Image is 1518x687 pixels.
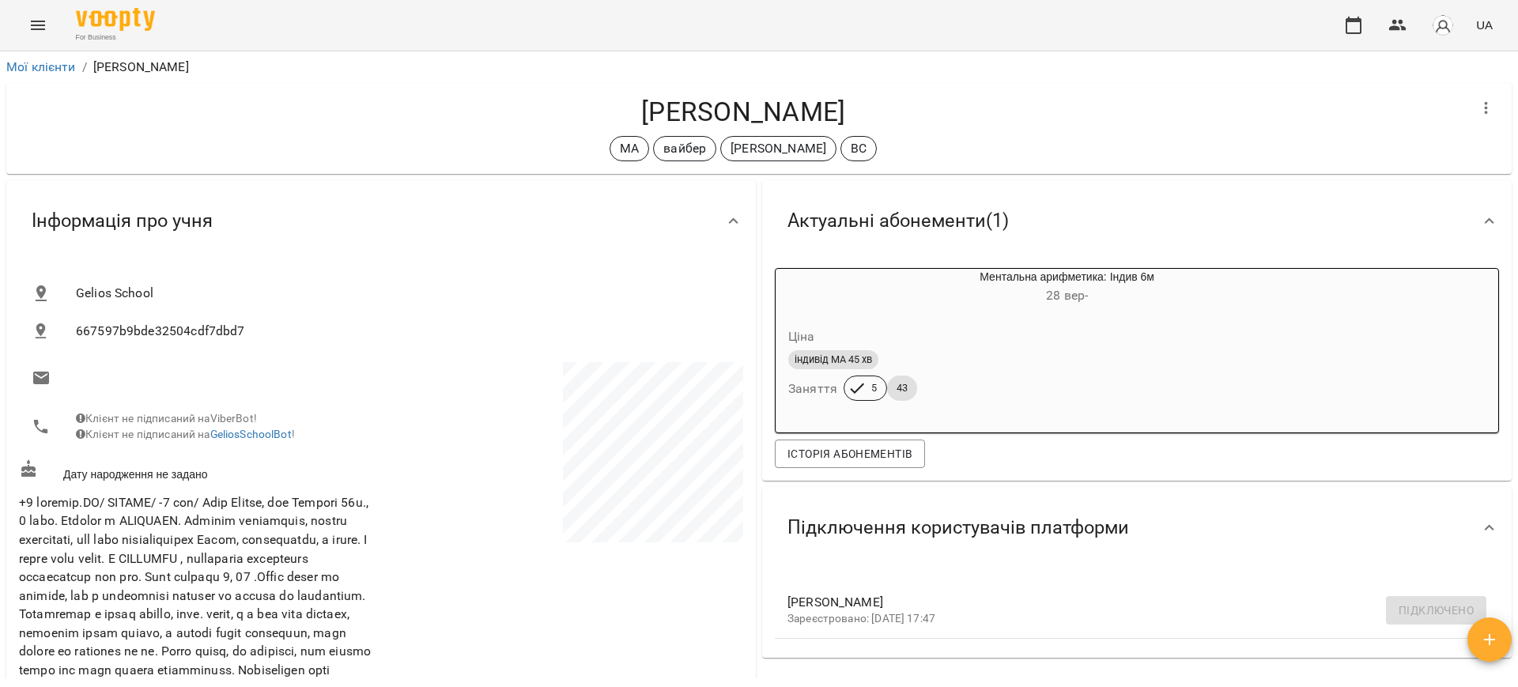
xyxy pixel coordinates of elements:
div: ВС [840,136,877,161]
p: МА [620,139,639,158]
p: [PERSON_NAME] [93,58,189,77]
p: Зареєстровано: [DATE] 17:47 [787,611,1461,627]
a: Мої клієнти [6,59,76,74]
span: 43 [887,381,917,395]
div: МА [610,136,649,161]
div: [PERSON_NAME] [720,136,836,161]
li: / [82,58,87,77]
div: Актуальні абонементи(1) [762,180,1512,262]
span: Історія абонементів [787,444,912,463]
div: Ментальна арифметика: Індив 6м [776,269,852,307]
nav: breadcrumb [6,58,1512,77]
h6: Ціна [788,326,815,348]
button: UA [1470,10,1499,40]
span: Клієнт не підписаний на ViberBot! [76,412,257,425]
img: avatar_s.png [1432,14,1454,36]
button: Menu [19,6,57,44]
button: Ментальна арифметика: Індив 6м28 вер- Цінаіндивід МА 45 хвЗаняття543 [776,269,1282,420]
span: [PERSON_NAME] [787,593,1461,612]
a: GeliosSchoolBot [210,428,292,440]
p: вайбер [663,139,706,158]
span: 667597b9bde32504cdf7dbd7 [76,322,731,341]
span: For Business [76,32,155,43]
span: Gelios School [76,284,731,303]
span: індивід МА 45 хв [788,353,878,367]
span: Клієнт не підписаний на ! [76,428,295,440]
p: ВС [851,139,867,158]
span: Підключення користувачів платформи [787,515,1129,540]
h6: Заняття [788,378,837,400]
span: Інформація про учня [32,209,213,233]
span: UA [1476,17,1493,33]
span: Актуальні абонементи ( 1 ) [787,209,1009,233]
p: [PERSON_NAME] [731,139,826,158]
span: 28 вер - [1046,288,1088,303]
div: Дату народження не задано [16,456,381,485]
h4: [PERSON_NAME] [19,96,1467,128]
img: Voopty Logo [76,8,155,31]
button: Історія абонементів [775,440,925,468]
div: Підключення користувачів платформи [762,487,1512,568]
span: 5 [862,381,886,395]
div: Інформація про учня [6,180,756,262]
div: Ментальна арифметика: Індив 6м [852,269,1282,307]
div: вайбер [653,136,716,161]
